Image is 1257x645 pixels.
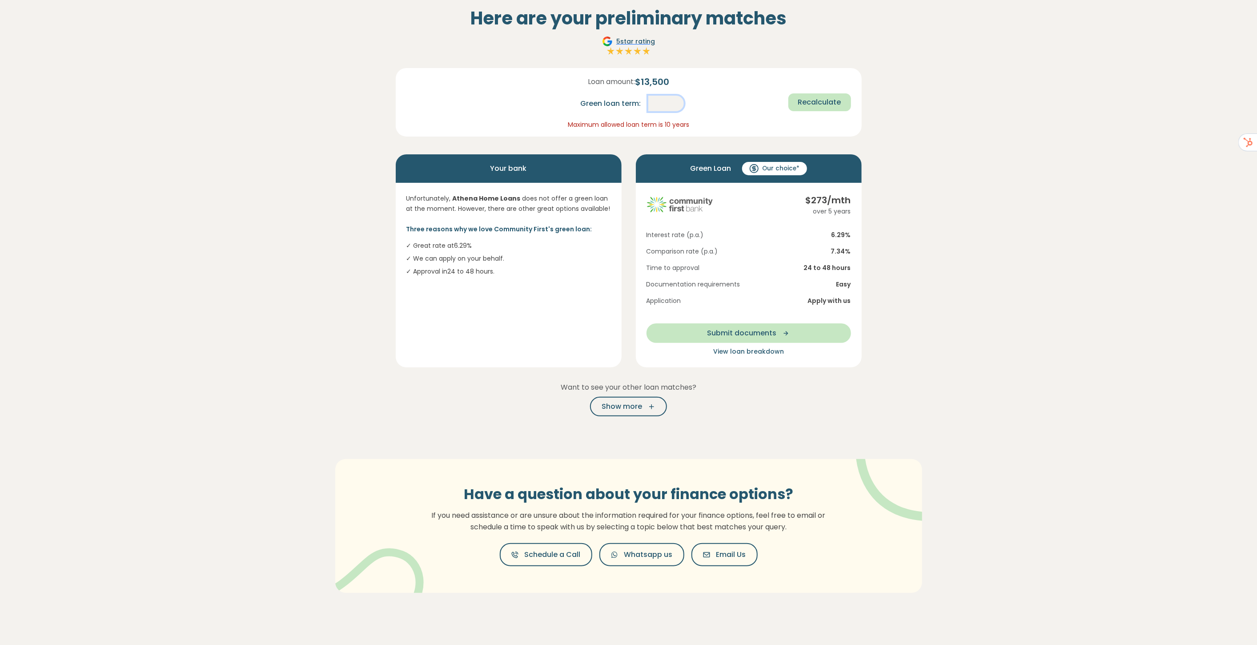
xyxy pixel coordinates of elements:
[691,543,758,566] button: Email Us
[406,224,611,234] p: Three reasons why we love Community First's green loan:
[836,280,851,289] span: Easy
[525,549,581,560] span: Schedule a Call
[606,47,615,56] img: Full star
[615,47,624,56] img: Full star
[647,247,718,256] span: Comparison rate (p.a.)
[713,347,784,356] span: View loan breakdown
[788,93,851,111] button: Recalculate
[647,263,700,273] span: Time to approval
[633,47,642,56] img: Full star
[453,194,521,203] strong: Athena Home Loans
[763,164,800,173] span: Our choice*
[691,161,731,176] span: Green Loan
[329,525,424,614] img: vector
[490,161,527,176] span: Your bank
[406,254,611,263] li: ✓ We can apply on your behalf.
[602,401,642,412] span: Show more
[624,549,673,560] span: Whatsapp us
[833,435,949,521] img: vector
[647,280,740,289] span: Documentation requirements
[426,510,831,532] p: If you need assistance or are unsure about the information required for your finance options, fee...
[426,486,831,503] h3: Have a question about your finance options?
[406,267,611,276] li: ✓ Approval in 24 to 48 hours .
[500,543,592,566] button: Schedule a Call
[599,543,684,566] button: Whatsapp us
[647,347,851,357] button: View loan breakdown
[568,120,689,129] div: Maximum allowed loan term is 10 years
[647,230,704,240] span: Interest rate (p.a.)
[635,75,669,89] span: $ 13,500
[588,77,635,87] span: Loan amount:
[647,296,681,306] span: Application
[396,8,862,29] h2: Here are your preliminary matches
[406,241,611,250] li: ✓ Great rate at 6.29 %
[647,193,713,216] img: community-first logo
[601,36,656,57] a: Google5star ratingFull starFull starFull starFull starFull star
[574,96,648,111] div: Green loan term:
[590,397,667,416] button: Show more
[396,382,862,393] p: Want to see your other loan matches?
[624,47,633,56] img: Full star
[831,230,851,240] span: 6.29 %
[602,36,613,47] img: Google
[806,193,851,207] div: $ 273 /mth
[642,47,651,56] img: Full star
[707,328,777,339] span: Submit documents
[808,296,851,306] span: Apply with us
[831,247,851,256] span: 7.34 %
[804,263,851,273] span: 24 to 48 hours
[616,37,655,46] span: 5 star rating
[716,549,746,560] span: Email Us
[406,193,611,214] p: Unfortunately, does not offer a green loan at the moment. However, there are other great options ...
[798,97,841,108] span: Recalculate
[806,207,851,216] div: over 5 years
[647,323,851,343] button: Submit documents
